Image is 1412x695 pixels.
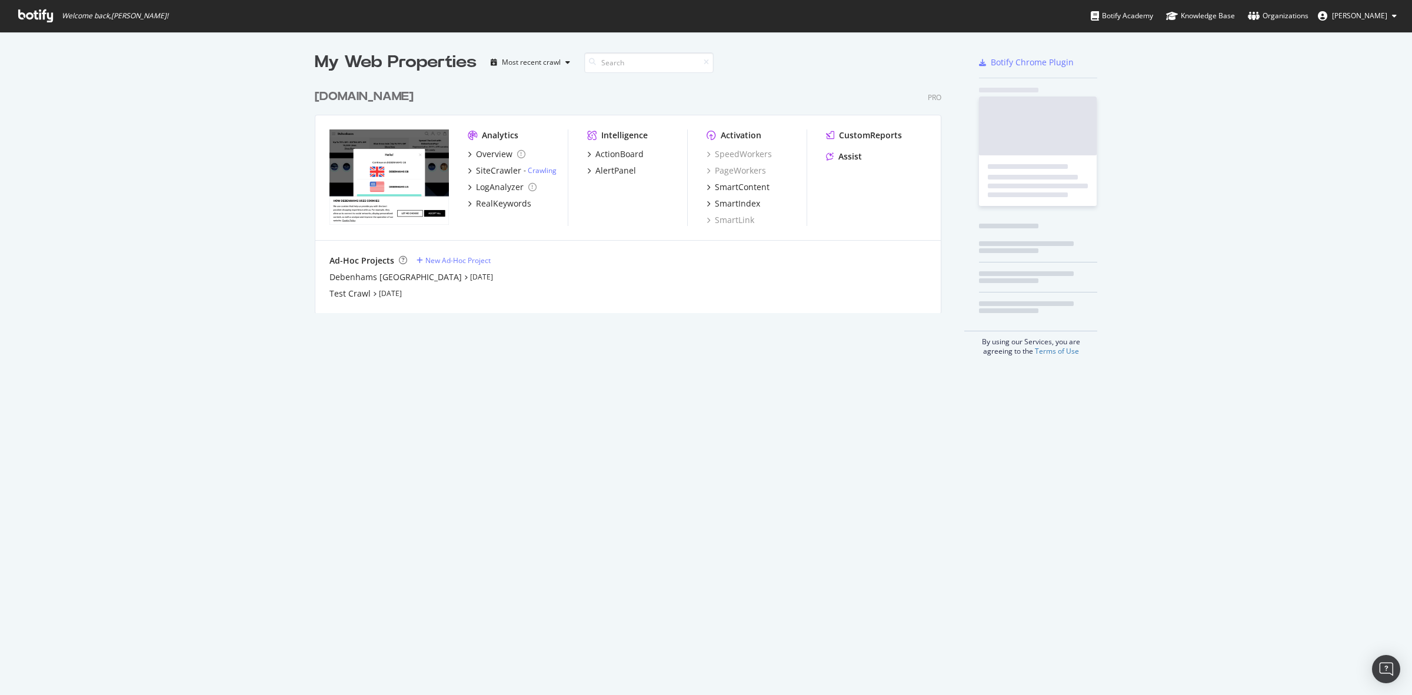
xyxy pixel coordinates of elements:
div: Most recent crawl [502,59,561,66]
a: Crawling [528,165,557,175]
div: AlertPanel [595,165,636,177]
span: Zubair Kakuji [1332,11,1387,21]
div: Ad-Hoc Projects [329,255,394,267]
div: SmartIndex [715,198,760,210]
a: PageWorkers [707,165,766,177]
div: Assist [838,151,862,162]
div: Botify Academy [1091,10,1153,22]
a: CustomReports [826,129,902,141]
div: SiteCrawler [476,165,521,177]
img: debenhams.com [329,129,449,225]
a: AlertPanel [587,165,636,177]
a: ActionBoard [587,148,644,160]
div: Open Intercom Messenger [1372,655,1400,683]
div: RealKeywords [476,198,531,210]
div: LogAnalyzer [476,181,524,193]
a: Botify Chrome Plugin [979,56,1074,68]
div: Knowledge Base [1166,10,1235,22]
a: Overview [468,148,525,160]
a: SmartLink [707,214,754,226]
a: SpeedWorkers [707,148,772,160]
input: Search [584,52,714,73]
div: grid [315,74,951,313]
span: Welcome back, [PERSON_NAME] ! [62,11,168,21]
div: [DOMAIN_NAME] [315,88,414,105]
a: LogAnalyzer [468,181,537,193]
div: Organizations [1248,10,1308,22]
div: Overview [476,148,512,160]
div: Activation [721,129,761,141]
div: - [524,165,557,175]
button: Most recent crawl [486,53,575,72]
a: Terms of Use [1035,346,1079,356]
div: Pro [928,92,941,102]
div: My Web Properties [315,51,477,74]
a: SmartIndex [707,198,760,210]
div: ActionBoard [595,148,644,160]
a: Debenhams [GEOGRAPHIC_DATA] [329,271,462,283]
a: Assist [826,151,862,162]
a: [DATE] [379,288,402,298]
a: RealKeywords [468,198,531,210]
div: Intelligence [601,129,648,141]
div: CustomReports [839,129,902,141]
a: SmartContent [707,181,770,193]
a: Test Crawl [329,288,371,300]
a: New Ad-Hoc Project [417,255,491,265]
div: New Ad-Hoc Project [425,255,491,265]
a: [DOMAIN_NAME] [315,88,418,105]
div: Botify Chrome Plugin [991,56,1074,68]
div: Analytics [482,129,518,141]
div: SmartContent [715,181,770,193]
a: SiteCrawler- Crawling [468,165,557,177]
button: [PERSON_NAME] [1308,6,1406,25]
div: By using our Services, you are agreeing to the [964,331,1097,356]
a: [DATE] [470,272,493,282]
